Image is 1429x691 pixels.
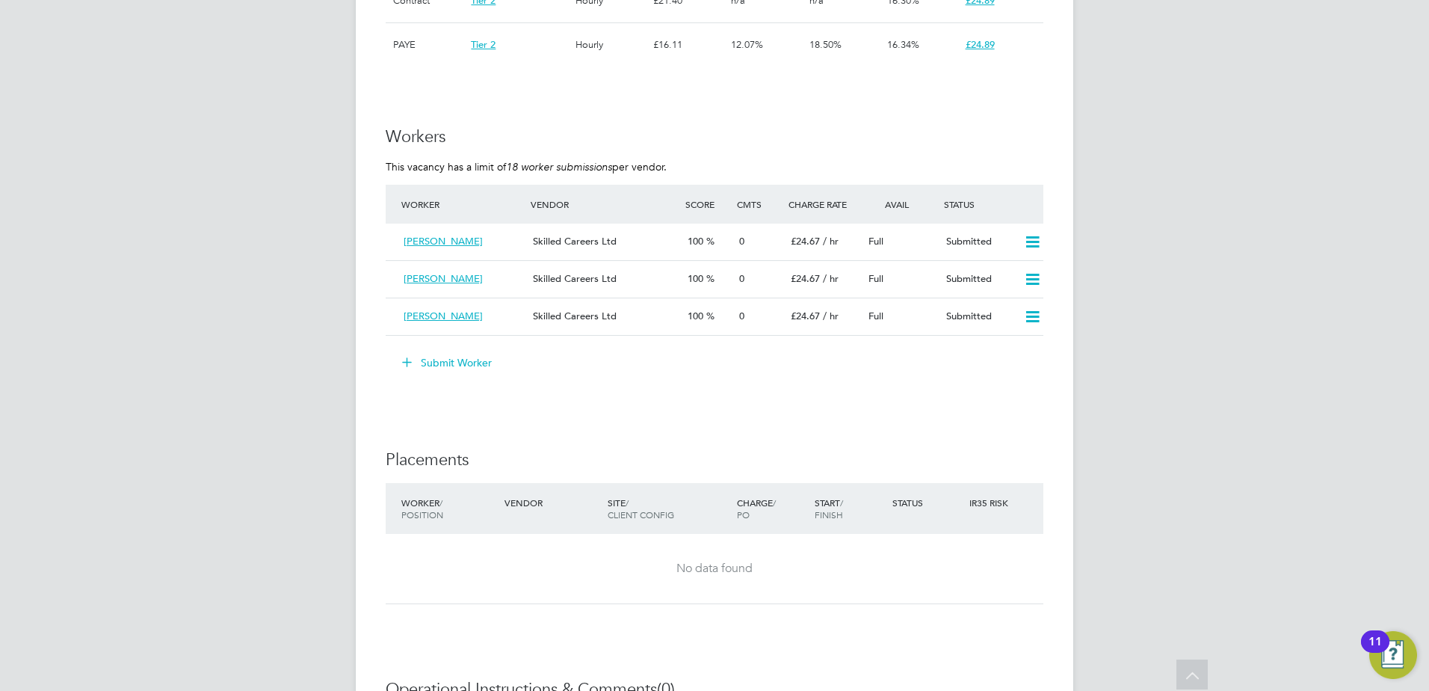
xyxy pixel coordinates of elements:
div: Charge Rate [785,191,862,218]
div: Worker [398,489,501,528]
span: / Finish [815,497,843,520]
div: PAYE [389,23,467,67]
div: IR35 Risk [966,489,1017,516]
span: [PERSON_NAME] [404,310,483,322]
div: Submitted [940,230,1018,254]
div: Hourly [572,23,649,67]
span: 0 [739,310,744,322]
em: 18 worker submissions [506,160,612,173]
span: 16.34% [887,38,919,51]
div: Vendor [527,191,682,218]
span: £24.67 [791,235,820,248]
span: 100 [688,235,703,248]
p: This vacancy has a limit of per vendor. [386,160,1043,173]
span: 0 [739,272,744,285]
h3: Workers [386,126,1043,148]
span: / hr [823,310,839,322]
span: / hr [823,272,839,285]
div: Submitted [940,304,1018,329]
div: No data found [401,561,1028,577]
span: Full [868,272,883,285]
span: 18.50% [809,38,842,51]
span: / hr [823,235,839,248]
div: Avail [862,191,940,218]
div: Vendor [501,489,604,516]
div: Submitted [940,267,1018,292]
div: Worker [398,191,527,218]
span: Tier 2 [471,38,496,51]
span: 0 [739,235,744,248]
h3: Placements [386,449,1043,471]
span: 12.07% [731,38,763,51]
div: Status [889,489,966,516]
span: / Position [401,497,443,520]
div: Status [940,191,1043,218]
div: £16.11 [649,23,727,67]
div: Start [811,489,889,528]
span: [PERSON_NAME] [404,272,483,285]
div: Charge [733,489,811,528]
div: 11 [1368,642,1382,661]
span: Skilled Careers Ltd [533,310,617,322]
span: Skilled Careers Ltd [533,272,617,285]
span: 100 [688,310,703,322]
button: Submit Worker [392,351,504,375]
span: £24.67 [791,310,820,322]
span: Full [868,235,883,248]
button: Open Resource Center, 11 new notifications [1369,631,1417,679]
div: Score [682,191,733,218]
span: £24.67 [791,272,820,285]
span: £24.89 [966,38,995,51]
span: [PERSON_NAME] [404,235,483,248]
span: Full [868,310,883,322]
span: 100 [688,272,703,285]
span: / PO [737,497,776,520]
span: / Client Config [608,497,674,520]
span: Skilled Careers Ltd [533,235,617,248]
div: Cmts [733,191,785,218]
div: Site [604,489,733,528]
